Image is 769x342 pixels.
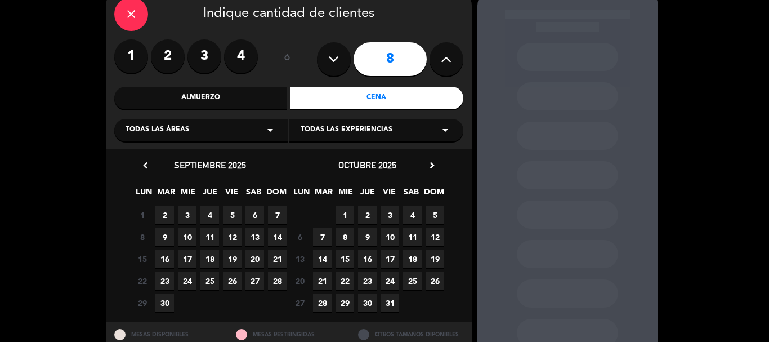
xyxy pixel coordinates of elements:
i: chevron_right [426,159,438,171]
span: LUN [135,185,153,204]
span: 27 [245,272,264,290]
span: 22 [336,272,354,290]
span: 3 [381,206,399,224]
label: 2 [151,39,185,73]
span: MIE [178,185,197,204]
span: 23 [358,272,377,290]
span: 11 [200,228,219,246]
span: 25 [403,272,422,290]
span: 22 [133,272,151,290]
span: 25 [200,272,219,290]
span: VIE [380,185,399,204]
span: 27 [290,294,309,312]
label: 1 [114,39,148,73]
span: 10 [381,228,399,246]
span: SAB [402,185,421,204]
span: 1 [133,206,151,224]
span: 7 [313,228,332,246]
span: 6 [290,228,309,246]
span: 28 [268,272,287,290]
span: LUN [292,185,311,204]
label: 3 [187,39,221,73]
span: MAR [314,185,333,204]
span: 7 [268,206,287,224]
span: 13 [245,228,264,246]
span: 31 [381,294,399,312]
span: 30 [155,294,174,312]
span: 28 [313,294,332,312]
span: 18 [200,250,219,268]
span: 24 [178,272,196,290]
span: 20 [245,250,264,268]
i: arrow_drop_down [263,123,277,137]
span: JUE [200,185,219,204]
span: 24 [381,272,399,290]
span: 11 [403,228,422,246]
span: VIE [222,185,241,204]
span: 21 [268,250,287,268]
span: 5 [223,206,242,224]
i: close [124,7,138,21]
div: Almuerzo [114,87,288,109]
span: 26 [426,272,444,290]
span: octubre 2025 [338,159,396,171]
span: 15 [336,250,354,268]
span: 1 [336,206,354,224]
span: MAR [157,185,175,204]
span: 16 [358,250,377,268]
span: Todas las áreas [126,125,189,136]
span: 2 [358,206,377,224]
span: 8 [133,228,151,246]
span: 6 [245,206,264,224]
div: Cena [290,87,463,109]
span: 29 [336,294,354,312]
span: 14 [313,250,332,268]
span: JUE [358,185,377,204]
i: chevron_left [140,159,151,171]
span: MIE [336,185,355,204]
label: 4 [224,39,258,73]
span: 16 [155,250,174,268]
span: 5 [426,206,444,224]
span: 21 [313,272,332,290]
span: 9 [155,228,174,246]
span: 9 [358,228,377,246]
span: 23 [155,272,174,290]
span: 12 [426,228,444,246]
span: Todas las experiencias [301,125,392,136]
span: SAB [244,185,263,204]
span: 4 [403,206,422,224]
span: 10 [178,228,196,246]
span: 18 [403,250,422,268]
span: 14 [268,228,287,246]
span: 8 [336,228,354,246]
span: 29 [133,294,151,312]
i: arrow_drop_down [439,123,452,137]
span: 15 [133,250,151,268]
span: DOM [424,185,442,204]
span: 12 [223,228,242,246]
span: 2 [155,206,174,224]
span: 13 [290,250,309,268]
span: 3 [178,206,196,224]
span: 17 [381,250,399,268]
span: 19 [426,250,444,268]
span: septiembre 2025 [174,159,246,171]
span: 30 [358,294,377,312]
span: 4 [200,206,219,224]
span: 26 [223,272,242,290]
span: 19 [223,250,242,268]
span: DOM [266,185,285,204]
span: 20 [290,272,309,290]
div: ó [269,39,306,79]
span: 17 [178,250,196,268]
